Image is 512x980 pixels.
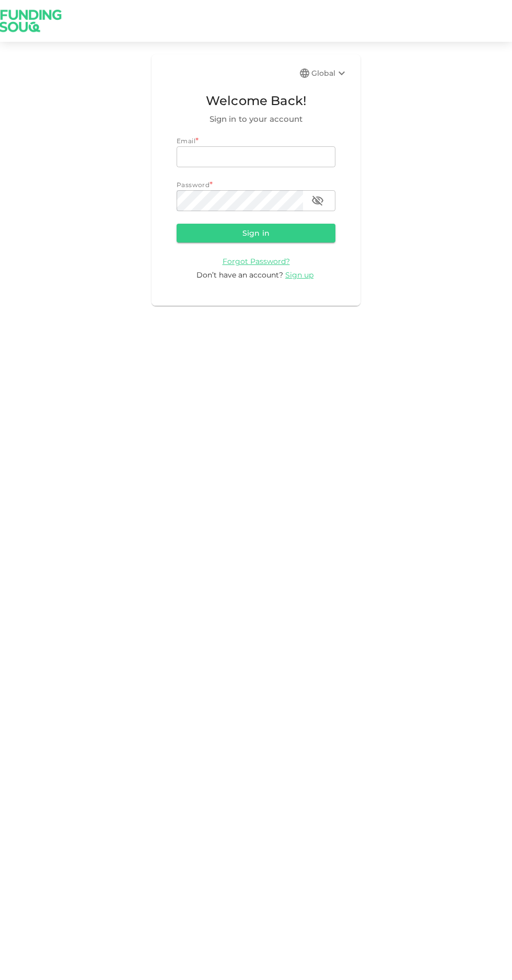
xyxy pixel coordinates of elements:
span: Forgot Password? [223,257,290,266]
span: Welcome Back! [177,91,335,111]
span: Sign in to your account [177,113,335,125]
span: Email [177,137,195,145]
span: Don’t have an account? [196,270,283,280]
span: Sign up [285,270,313,280]
input: password [177,190,303,211]
span: Password [177,181,210,189]
input: email [177,146,335,167]
div: Global [311,67,348,79]
button: Sign in [177,224,335,243]
a: Forgot Password? [223,256,290,266]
